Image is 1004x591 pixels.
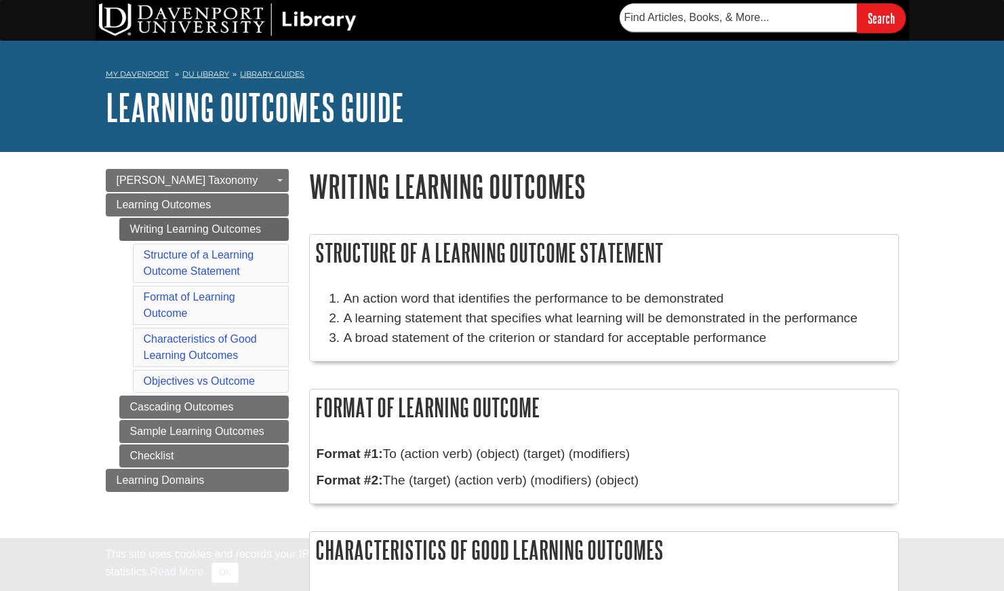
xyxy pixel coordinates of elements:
[119,396,289,419] a: Cascading Outcomes
[106,69,169,80] a: My Davenport
[119,444,289,468] a: Checklist
[310,235,898,271] h2: Structure of a Learning Outcome Statement
[119,218,289,241] a: Writing Learning Outcomes
[182,69,229,79] a: DU Library
[106,546,899,583] div: This site uses cookies and records your IP address for usage statistics. Additionally, we use Goo...
[620,3,906,33] form: Searches DU Library's articles, books, and more
[857,3,906,33] input: Search
[150,566,203,577] a: Read More
[117,199,212,210] span: Learning Outcomes
[344,309,891,328] li: A learning statement that specifies what learning will be demonstrated in the performance
[309,169,899,204] h1: Writing Learning Outcomes
[212,563,238,583] button: Close
[317,471,891,491] p: The (target) (action verb) (modifiers) (object)
[310,532,898,568] h2: Characteristics of Good Learning Outcomes
[106,193,289,216] a: Learning Outcomes
[106,86,404,128] a: Learning Outcomes Guide
[106,65,899,87] nav: breadcrumb
[117,174,258,186] span: [PERSON_NAME] Taxonomy
[144,249,254,277] a: Structure of a Learning Outcome Statement
[317,446,383,461] strong: Format #1:
[117,474,205,486] span: Learning Domains
[144,291,235,319] a: Format of Learning Outcome
[144,375,256,387] a: Objectives vs Outcome
[620,3,857,32] input: Find Articles, Books, & More...
[317,444,891,464] p: To (action verb) (object) (target) (modifiers)
[344,328,891,348] li: A broad statement of the criterion or standard for acceptable performance
[344,289,891,309] li: An action word that identifies the performance to be demonstrated
[119,420,289,443] a: Sample Learning Outcomes
[106,169,289,492] div: Guide Page Menu
[310,389,898,425] h2: Format of Learning Outcome
[144,333,257,361] a: Characteristics of Good Learning Outcomes
[106,169,289,192] a: [PERSON_NAME] Taxonomy
[240,69,304,79] a: Library Guides
[317,473,383,487] strong: Format #2:
[99,3,357,36] img: DU Library
[106,469,289,492] a: Learning Domains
